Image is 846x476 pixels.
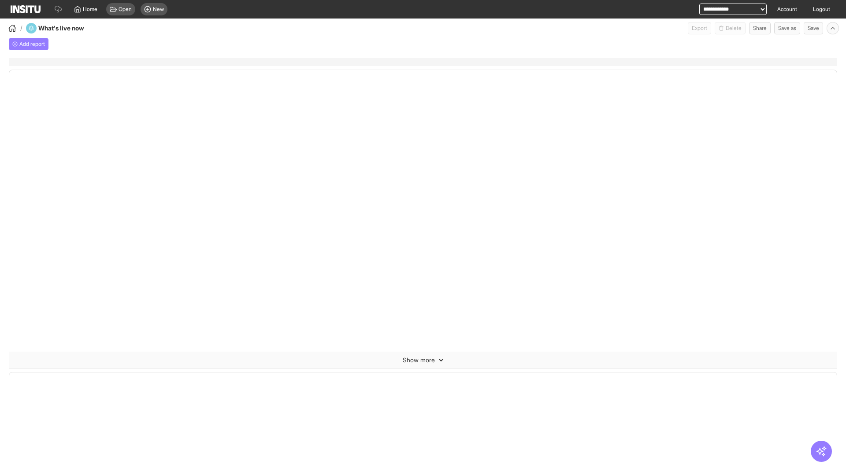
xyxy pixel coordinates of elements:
img: Logo [11,5,41,13]
div: Add a report to get started [9,38,48,50]
span: You cannot delete a preset report. [715,22,746,34]
span: Show more [403,356,435,364]
span: Home [83,6,97,13]
button: Show more [9,352,837,368]
div: What's live now [26,23,98,33]
span: Add report [19,41,45,48]
button: Export [688,22,711,34]
button: Delete [715,22,746,34]
span: Can currently only export from Insights reports. [688,22,711,34]
h4: What's live now [38,24,98,33]
span: / [20,24,22,33]
button: Add report [9,38,48,50]
button: / [7,23,22,33]
button: Save [804,22,823,34]
span: Open [119,6,132,13]
span: New [153,6,164,13]
button: Share [749,22,771,34]
button: Save as [774,22,800,34]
